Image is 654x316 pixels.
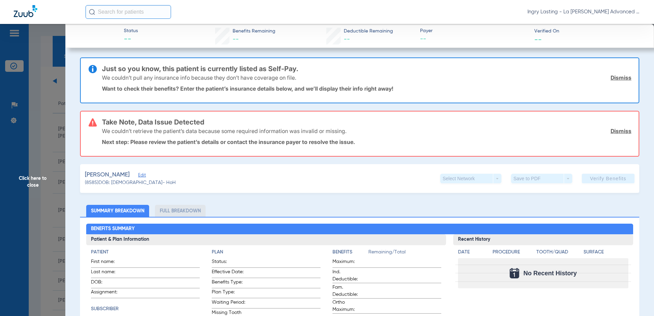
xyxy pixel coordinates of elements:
app-breakdown-title: Procedure [493,249,534,258]
span: Deductible Remaining [344,28,393,35]
iframe: Chat Widget [620,283,654,316]
h4: Subscriber [91,305,200,313]
span: (8585) DOB: [DEMOGRAPHIC_DATA] - HoH [85,179,176,186]
p: Want to check their benefits? Enter the patient’s insurance details below, and we’ll display thei... [102,85,631,92]
input: Search for patients [86,5,171,19]
span: Ingry Lasting - La [PERSON_NAME] Advanced Dentistry [527,9,640,15]
h4: Plan [212,249,321,256]
h4: Patient [91,249,200,256]
span: Ortho Maximum: [332,299,366,313]
span: Ind. Deductible: [332,268,366,283]
p: Next step: Please review the patient’s details or contact the insurance payer to resolve the issue. [102,139,631,145]
span: First name: [91,258,125,267]
span: -- [534,36,542,43]
span: -- [124,35,138,44]
h3: Take Note, Data Issue Detected [102,119,631,126]
span: Fam. Deductible: [332,284,366,298]
img: Zuub Logo [14,5,37,17]
span: Assignment: [91,289,125,298]
span: Status: [212,258,245,267]
p: We couldn’t pull any insurance info because they don’t have coverage on file. [102,74,296,81]
span: No Recent History [523,270,577,277]
img: error-icon [89,118,97,127]
h4: Tooth/Quad [536,249,581,256]
h3: Recent History [453,234,633,245]
span: -- [233,36,239,42]
app-breakdown-title: Date [458,249,487,258]
span: Benefits Remaining [233,28,275,35]
span: Verified On [534,28,643,35]
span: Last name: [91,268,125,278]
h3: Just so you know, this patient is currently listed as Self-Pay. [102,65,631,72]
app-breakdown-title: Benefits [332,249,368,258]
span: Status [124,27,138,35]
h2: Benefits Summary [86,224,633,235]
p: We couldn’t retrieve the patient’s data because some required information was invalid or missing. [102,128,346,134]
img: Search Icon [89,9,95,15]
span: Benefits Type: [212,279,245,288]
h3: Patient & Plan Information [86,234,446,245]
li: Summary Breakdown [86,205,149,217]
span: Payer [420,27,528,35]
span: DOB: [91,279,125,288]
span: [PERSON_NAME] [85,171,130,179]
h4: Benefits [332,249,368,256]
span: Maximum: [332,258,366,267]
h4: Surface [584,249,628,256]
li: Full Breakdown [155,205,206,217]
img: info-icon [89,65,97,73]
h4: Date [458,249,487,256]
app-breakdown-title: Tooth/Quad [536,249,581,258]
span: Effective Date: [212,268,245,278]
span: Remaining/Total [368,249,441,258]
span: -- [420,35,528,43]
span: Plan Type: [212,289,245,298]
span: -- [344,36,350,42]
span: Waiting Period: [212,299,245,308]
img: Calendar [510,268,519,278]
app-breakdown-title: Surface [584,249,628,258]
span: Edit [138,173,144,179]
a: Dismiss [611,74,631,81]
h4: Procedure [493,249,534,256]
a: Dismiss [611,128,631,134]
